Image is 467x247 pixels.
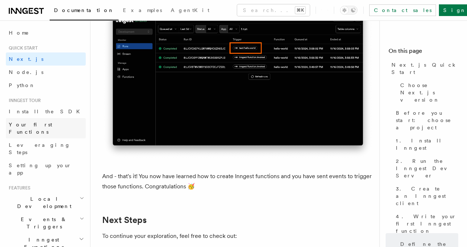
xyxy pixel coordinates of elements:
span: Inngest tour [6,98,41,103]
span: Install the SDK [9,109,84,114]
a: Choose Next.js version [397,79,458,106]
a: Python [6,79,86,92]
a: 2. Run the Inngest Dev Server [393,154,458,182]
h4: On this page [389,47,458,58]
span: Node.js [9,69,43,75]
kbd: ⌘K [295,7,305,14]
span: Next.js [9,56,43,62]
a: Next.js [6,52,86,66]
p: And - that's it! You now have learned how to create Inngest functions and you have sent events to... [102,171,374,192]
span: Home [9,29,29,36]
a: 3. Create an Inngest client [393,182,458,210]
a: Node.js [6,66,86,79]
span: Features [6,185,30,191]
a: Home [6,26,86,39]
a: AgentKit [166,2,214,20]
span: 1. Install Inngest [396,137,458,152]
span: Next.js Quick Start [391,61,458,76]
span: Python [9,82,35,88]
span: AgentKit [171,7,209,13]
span: Events & Triggers [6,216,80,230]
a: Examples [119,2,166,20]
button: Toggle dark mode [340,6,358,15]
a: 4. Write your first Inngest function [393,210,458,238]
span: Choose Next.js version [400,82,458,103]
a: Next.js Quick Start [389,58,458,79]
a: Install the SDK [6,105,86,118]
a: Next Steps [102,215,147,225]
p: To continue your exploration, feel free to check out: [102,231,374,241]
a: Your first Functions [6,118,86,138]
span: Leveraging Steps [9,142,70,155]
span: 3. Create an Inngest client [396,185,458,207]
span: Local Development [6,195,80,210]
span: Documentation [54,7,114,13]
a: 1. Install Inngest [393,134,458,154]
span: Before you start: choose a project [396,109,458,131]
a: Before you start: choose a project [393,106,458,134]
button: Search...⌘K [237,4,310,16]
a: Setting up your app [6,159,86,179]
a: Documentation [50,2,119,20]
a: Leveraging Steps [6,138,86,159]
span: 2. Run the Inngest Dev Server [396,157,458,179]
a: Contact sales [369,4,436,16]
button: Events & Triggers [6,213,86,233]
button: Local Development [6,192,86,213]
span: Examples [123,7,162,13]
span: 4. Write your first Inngest function [396,213,458,235]
span: Quick start [6,45,38,51]
span: Setting up your app [9,162,72,176]
span: Your first Functions [9,122,52,135]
